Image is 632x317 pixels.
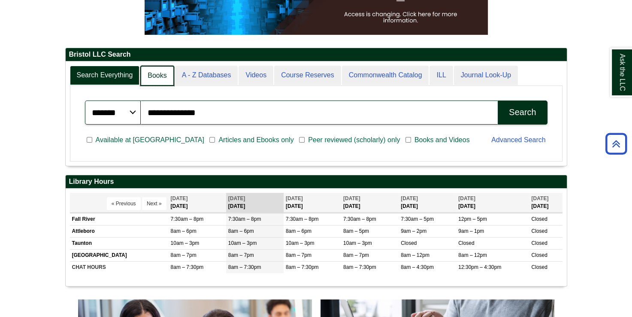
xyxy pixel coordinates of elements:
span: 7:30am – 8pm [286,216,319,222]
span: 8am – 7:30pm [228,264,261,270]
span: [DATE] [343,195,360,201]
td: Taunton [70,237,169,249]
span: 7:30am – 8pm [343,216,376,222]
span: 8am – 7:30pm [343,264,376,270]
span: 8am – 7:30pm [171,264,204,270]
input: Articles and Ebooks only [209,136,215,144]
td: Attleboro [70,225,169,237]
a: Books [140,66,174,86]
span: 10am – 3pm [171,240,200,246]
th: [DATE] [169,193,226,212]
span: Articles and Ebooks only [215,135,297,145]
span: Closed [531,228,547,234]
th: [DATE] [456,193,529,212]
input: Books and Videos [405,136,411,144]
span: 8am – 7pm [171,252,197,258]
span: 8am – 7:30pm [286,264,319,270]
a: Advanced Search [491,136,545,143]
span: Closed [458,240,474,246]
span: [DATE] [401,195,418,201]
span: Available at [GEOGRAPHIC_DATA] [92,135,208,145]
th: [DATE] [529,193,562,212]
span: 10am – 3pm [228,240,257,246]
input: Peer reviewed (scholarly) only [299,136,305,144]
span: 7:30am – 8pm [171,216,204,222]
span: 8am – 7pm [228,252,254,258]
h2: Library Hours [66,175,567,189]
td: Fall River [70,213,169,225]
a: Journal Look-Up [454,66,518,85]
span: 7:30am – 8pm [228,216,261,222]
th: [DATE] [226,193,284,212]
span: Closed [401,240,417,246]
span: 7:30am – 5pm [401,216,434,222]
div: Search [509,107,536,117]
span: [DATE] [228,195,245,201]
span: 8am – 7pm [343,252,369,258]
span: 8am – 7pm [286,252,311,258]
span: Closed [531,240,547,246]
span: Books and Videos [411,135,473,145]
h2: Bristol LLC Search [66,48,567,61]
th: [DATE] [284,193,341,212]
span: 8am – 6pm [228,228,254,234]
span: 12:30pm – 4:30pm [458,264,501,270]
button: Next » [142,197,166,210]
span: 9am – 2pm [401,228,426,234]
span: 8am – 12pm [458,252,487,258]
span: [DATE] [531,195,548,201]
span: 8am – 12pm [401,252,429,258]
span: 10am – 3pm [343,240,372,246]
span: Closed [531,216,547,222]
a: Course Reserves [274,66,341,85]
td: [GEOGRAPHIC_DATA] [70,250,169,262]
span: [DATE] [458,195,475,201]
a: Search Everything [70,66,140,85]
a: Videos [239,66,273,85]
span: 9am – 1pm [458,228,484,234]
a: ILL [429,66,453,85]
span: Peer reviewed (scholarly) only [305,135,403,145]
span: 8am – 6pm [286,228,311,234]
input: Available at [GEOGRAPHIC_DATA] [87,136,92,144]
span: Closed [531,264,547,270]
a: Commonwealth Catalog [342,66,429,85]
a: A - Z Databases [175,66,238,85]
span: [DATE] [171,195,188,201]
a: Back to Top [602,138,630,149]
span: [DATE] [286,195,303,201]
button: Search [498,101,547,125]
span: 8am – 5pm [343,228,369,234]
span: 8am – 4:30pm [401,264,434,270]
span: Closed [531,252,547,258]
td: CHAT HOURS [70,262,169,274]
th: [DATE] [399,193,456,212]
th: [DATE] [341,193,399,212]
button: « Previous [107,197,141,210]
span: 8am – 6pm [171,228,197,234]
span: 10am – 3pm [286,240,314,246]
span: 12pm – 5pm [458,216,487,222]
